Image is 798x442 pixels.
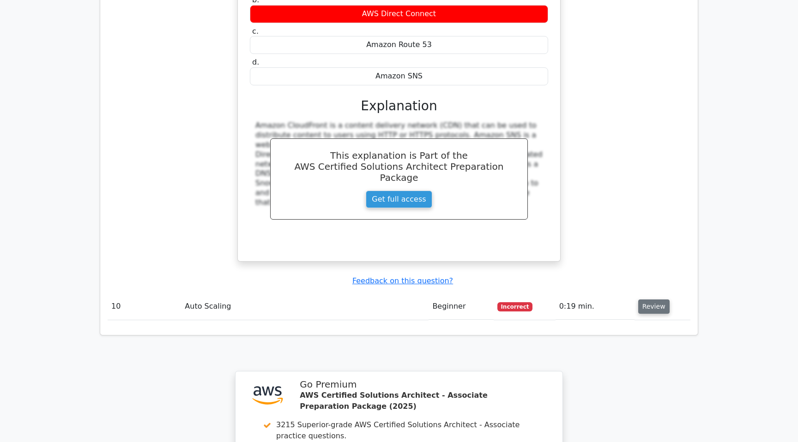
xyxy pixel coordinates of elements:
[497,302,533,311] span: Incorrect
[250,5,548,23] div: AWS Direct Connect
[638,299,670,314] button: Review
[250,36,548,54] div: Amazon Route 53
[108,293,181,320] td: 10
[556,293,635,320] td: 0:19 min.
[255,121,543,207] div: Amazon CloudFront is a content delivery network (CDN) that can be used to distribute content to u...
[250,67,548,85] div: Amazon SNS
[366,191,432,208] a: Get full access
[429,293,493,320] td: Beginner
[255,98,543,114] h3: Explanation
[352,276,453,285] a: Feedback on this question?
[181,293,429,320] td: Auto Scaling
[252,58,259,66] span: d.
[252,27,259,36] span: c.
